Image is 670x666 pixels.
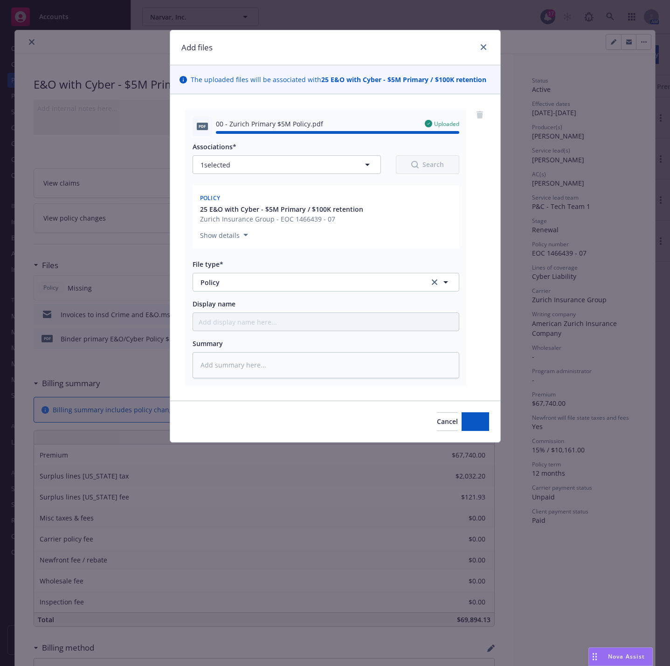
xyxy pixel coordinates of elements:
a: clear selection [429,277,440,288]
button: Nova Assist [588,647,653,666]
div: Drag to move [589,648,601,666]
span: Policy [200,277,416,287]
span: Summary [193,339,223,348]
span: Nova Assist [608,652,645,660]
button: Policyclear selection [193,273,459,291]
span: Display name [193,299,235,308]
input: Add display name here... [193,313,459,331]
